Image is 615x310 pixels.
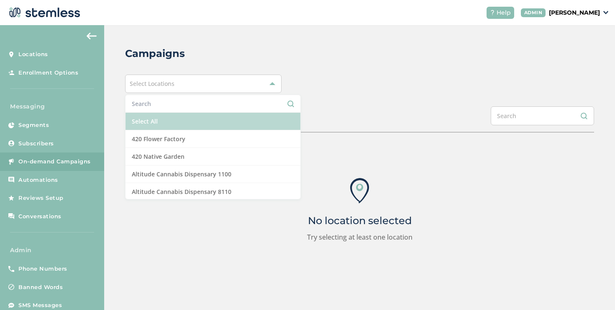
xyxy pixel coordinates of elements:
span: Locations [18,50,48,59]
input: Search [132,99,294,108]
li: 420 Flower Factory [126,130,300,148]
p: [PERSON_NAME] [549,8,600,17]
img: icon-locations-ab32cade.svg [350,178,369,203]
span: On-demand Campaigns [18,158,91,166]
iframe: Chat Widget [573,270,615,310]
span: Help [497,8,511,17]
span: Reviews Setup [18,194,64,202]
span: SMS Messages [18,301,62,310]
li: Altitude Cannabis Dispensary 1100 [126,165,300,183]
input: Search [491,106,594,125]
p: No location selected [308,216,412,226]
div: ADMIN [521,8,546,17]
img: icon-help-white-03924b79.svg [490,10,495,15]
img: logo-dark-0685b13c.svg [7,4,80,21]
img: icon-arrow-back-accent-c549486e.svg [87,33,97,39]
li: Select All [126,113,300,130]
span: Automations [18,176,58,184]
span: Select Locations [130,80,174,88]
span: Conversations [18,212,61,221]
label: Try selecting at least one location [307,232,413,242]
h2: Campaigns [125,46,185,61]
span: Phone Numbers [18,265,67,273]
span: Segments [18,121,49,129]
img: icon_down-arrow-small-66adaf34.svg [603,11,608,14]
span: Enrollment Options [18,69,78,77]
li: Altitude Cannabis Dispensary 8110 [126,183,300,201]
li: 420 Native Garden [126,148,300,165]
span: Subscribers [18,139,54,148]
span: Banned Words [18,283,63,292]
